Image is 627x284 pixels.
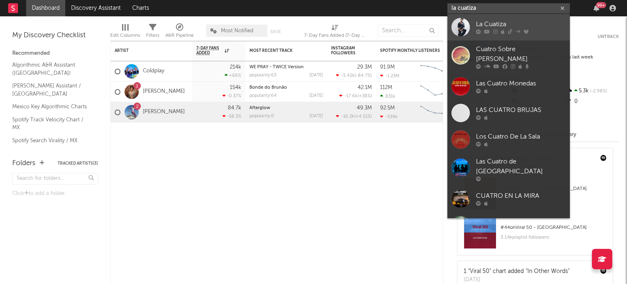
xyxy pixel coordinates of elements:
div: Las Cuatro de [GEOGRAPHIC_DATA] [476,157,566,177]
span: -84.7 % [356,74,371,78]
a: Bonde do Brunão [249,85,287,90]
div: # 44 on Viral 50 - [GEOGRAPHIC_DATA] [500,223,607,233]
a: Las Cuatro de [GEOGRAPHIC_DATA] [447,153,570,186]
span: Most Notified [221,28,253,34]
a: Algorithmic A&R Assistant ([GEOGRAPHIC_DATA]) [12,60,90,77]
div: 154k [230,85,241,90]
div: 84.7k [228,105,241,111]
span: -16.2k [341,114,354,119]
div: 3.14k playlist followers [500,233,607,242]
div: ( ) [336,114,372,119]
span: -5.42k [341,74,355,78]
div: 1 "Viral 50" chart added [464,267,569,276]
div: WE PRAY - TWICE Version [249,65,323,69]
div: [DATE] [464,276,569,284]
div: popularity: 64 [249,94,277,98]
div: Edit Columns [110,20,140,44]
div: -0.37 % [222,93,241,98]
div: CUATRO EN LA MIRA [476,191,566,201]
a: [PERSON_NAME] [143,109,185,116]
input: Search for artists [447,3,570,13]
div: 42.1M [358,85,372,90]
div: Afterglow [249,106,323,110]
div: popularity: 0 [249,114,274,119]
a: Cuatro Sobre [PERSON_NAME] [447,40,570,73]
div: A&R Pipeline [165,31,194,40]
div: 214k [230,65,241,70]
div: 112M [380,85,392,90]
a: CUATRO EN LA MIRA [447,186,570,212]
a: La Cuatiza [447,14,570,40]
a: [PERSON_NAME] Assistant / [GEOGRAPHIC_DATA] [12,81,90,98]
div: Folders [12,159,36,168]
div: 49.3M [357,105,372,111]
div: 29.3M [357,65,372,70]
button: 99+ [594,5,599,11]
div: ( ) [336,73,372,78]
a: #44onViral 50 - [GEOGRAPHIC_DATA]3.14kplaylist followers [458,216,613,255]
div: -539k [380,114,398,119]
div: 91.9M [380,65,395,70]
a: Spotify Search Virality / MX [12,136,90,145]
a: Las Cuatro Estaciones [447,212,570,239]
a: LAS CUATRO BRUJAS [447,100,570,126]
div: popularity: 63 [249,73,276,78]
div: [DATE] [309,114,323,119]
span: -17.6k [345,94,358,98]
div: -58.3 % [222,114,241,119]
div: -1.23M [380,73,399,78]
span: +4.51 % [356,114,371,119]
svg: Chart title [417,82,454,102]
div: Filters [146,20,159,44]
div: Artist [115,48,176,53]
div: Click to add a folder. [12,189,98,199]
button: Save [270,29,281,34]
span: +38 % [359,94,371,98]
button: Tracked Artists(3) [58,161,98,165]
a: Spotify Track Velocity Chart / MX [12,115,90,132]
a: "In Other Words" [526,268,569,274]
div: 92.5M [380,105,395,111]
svg: Chart title [417,102,454,123]
a: Coldplay [143,68,164,75]
div: Filters [146,31,159,40]
div: [DATE] [309,73,323,78]
a: [PERSON_NAME] [143,88,185,95]
div: Recommended [12,49,98,58]
div: 7-Day Fans Added (7-Day Fans Added) [304,20,365,44]
div: Las Cuatro Estaciones [476,218,566,228]
div: Most Recent Track [249,48,311,53]
a: WE PRAY - TWICE Version [249,65,304,69]
div: Los Cuatro De La Sala [476,132,566,142]
button: Untrack [598,33,619,41]
div: Instagram Followers [331,46,360,56]
div: +66 % [225,73,241,78]
input: Search... [378,25,439,37]
div: My Discovery Checklist [12,31,98,40]
span: 7-Day Fans Added [196,46,222,56]
a: Mexico Key Algorithmic Charts [12,102,90,111]
div: 0 [565,96,619,107]
div: A&R Pipeline [165,20,194,44]
div: Las Cuatro Monedas [476,79,566,89]
div: Spotify Monthly Listeners [380,48,441,53]
div: Bonde do Brunão [249,85,323,90]
input: Search for folders... [12,173,98,185]
div: 5.3k [565,86,619,96]
div: Edit Columns [110,31,140,40]
a: Afterglow [249,106,270,110]
div: 831k [380,94,395,99]
div: 99 + [596,2,606,8]
div: Cuatro Sobre [PERSON_NAME] [476,45,566,64]
div: LAS CUATRO BRUJAS [476,105,566,115]
div: La Cuatiza [476,20,566,29]
span: -2.98 % [589,89,607,94]
a: Los Cuatro De La Sala [447,126,570,153]
a: Las Cuatro Monedas [447,73,570,100]
svg: Chart title [417,61,454,82]
div: [DATE] [309,94,323,98]
div: ( ) [339,93,372,98]
div: 7-Day Fans Added (7-Day Fans Added) [304,31,365,40]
